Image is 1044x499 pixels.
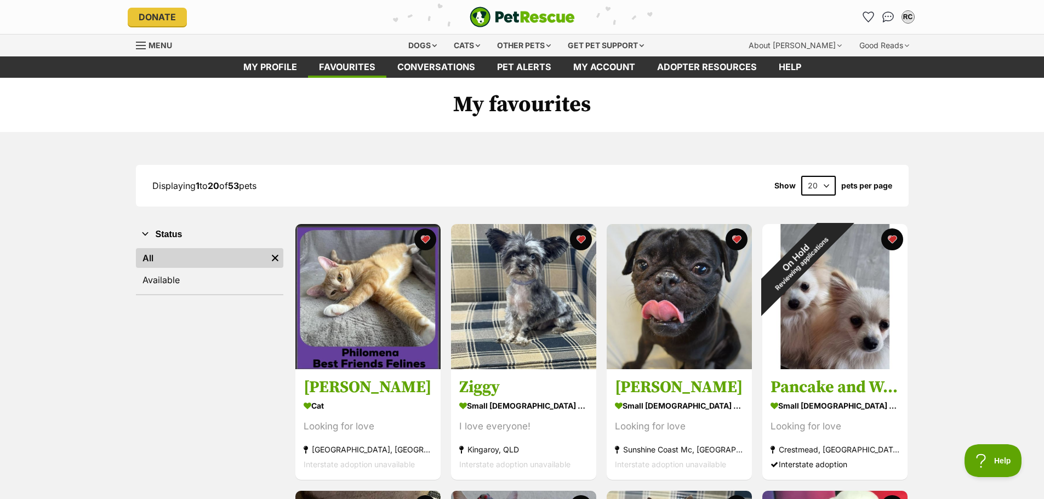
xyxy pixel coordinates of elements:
[304,443,432,457] div: [GEOGRAPHIC_DATA], [GEOGRAPHIC_DATA]
[136,227,283,242] button: Status
[304,420,432,434] div: Looking for love
[881,228,903,250] button: favourite
[459,443,588,457] div: Kingaroy, QLD
[738,200,859,321] div: On Hold
[741,35,849,56] div: About [PERSON_NAME]
[762,369,908,480] a: Pancake and Waffle small [DEMOGRAPHIC_DATA] Dog Looking for love Crestmead, [GEOGRAPHIC_DATA] Int...
[470,7,575,27] img: logo-e224e6f780fb5917bec1dbf3a21bbac754714ae5b6737aabdf751b685950b380.svg
[459,398,588,414] div: small [DEMOGRAPHIC_DATA] Dog
[562,56,646,78] a: My account
[899,8,917,26] button: My account
[208,180,219,191] strong: 20
[965,444,1022,477] iframe: Help Scout Beacon - Open
[486,56,562,78] a: Pet alerts
[232,56,308,78] a: My profile
[489,35,558,56] div: Other pets
[459,377,588,398] h3: Ziggy
[768,56,812,78] a: Help
[762,224,908,369] img: Pancake and Waffle
[136,248,267,268] a: All
[196,180,199,191] strong: 1
[607,369,752,480] a: [PERSON_NAME] small [DEMOGRAPHIC_DATA] Dog Looking for love Sunshine Coast Mc, [GEOGRAPHIC_DATA] ...
[446,35,488,56] div: Cats
[860,8,917,26] ul: Account quick links
[762,360,908,371] a: On HoldReviewing applications
[615,377,744,398] h3: [PERSON_NAME]
[852,35,917,56] div: Good Reads
[903,12,914,22] div: RC
[304,398,432,414] div: Cat
[136,246,283,294] div: Status
[149,41,172,50] span: Menu
[774,181,796,190] span: Show
[304,377,432,398] h3: [PERSON_NAME]
[726,228,748,250] button: favourite
[841,181,892,190] label: pets per page
[451,224,596,369] img: Ziggy
[771,420,899,434] div: Looking for love
[880,8,897,26] a: Conversations
[228,180,239,191] strong: 53
[308,56,386,78] a: Favourites
[560,35,652,56] div: Get pet support
[451,369,596,480] a: Ziggy small [DEMOGRAPHIC_DATA] Dog I love everyone! Kingaroy, QLD Interstate adoption unavailable...
[459,420,588,434] div: I love everyone!
[128,8,187,26] a: Donate
[607,224,752,369] img: Gary
[615,420,744,434] div: Looking for love
[136,35,180,54] a: Menu
[615,398,744,414] div: small [DEMOGRAPHIC_DATA] Dog
[771,377,899,398] h3: Pancake and Waffle
[295,369,441,480] a: [PERSON_NAME] Cat Looking for love [GEOGRAPHIC_DATA], [GEOGRAPHIC_DATA] Interstate adoption unava...
[459,460,571,469] span: Interstate adoption unavailable
[470,7,575,27] a: PetRescue
[771,398,899,414] div: small [DEMOGRAPHIC_DATA] Dog
[646,56,768,78] a: Adopter resources
[304,460,415,469] span: Interstate adoption unavailable
[136,270,283,290] a: Available
[401,35,444,56] div: Dogs
[295,224,441,369] img: Philomena
[615,443,744,457] div: Sunshine Coast Mc, [GEOGRAPHIC_DATA]
[771,443,899,457] div: Crestmead, [GEOGRAPHIC_DATA]
[267,248,283,268] a: Remove filter
[386,56,486,78] a: conversations
[860,8,877,26] a: Favourites
[414,228,436,250] button: favourite
[771,457,899,472] div: Interstate adoption
[773,236,830,292] span: Reviewing applications
[615,460,726,469] span: Interstate adoption unavailable
[570,228,592,250] button: favourite
[882,12,894,22] img: chat-41dd97257d64d25036548639549fe6c8038ab92f7586957e7f3b1b290dea8141.svg
[152,180,256,191] span: Displaying to of pets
